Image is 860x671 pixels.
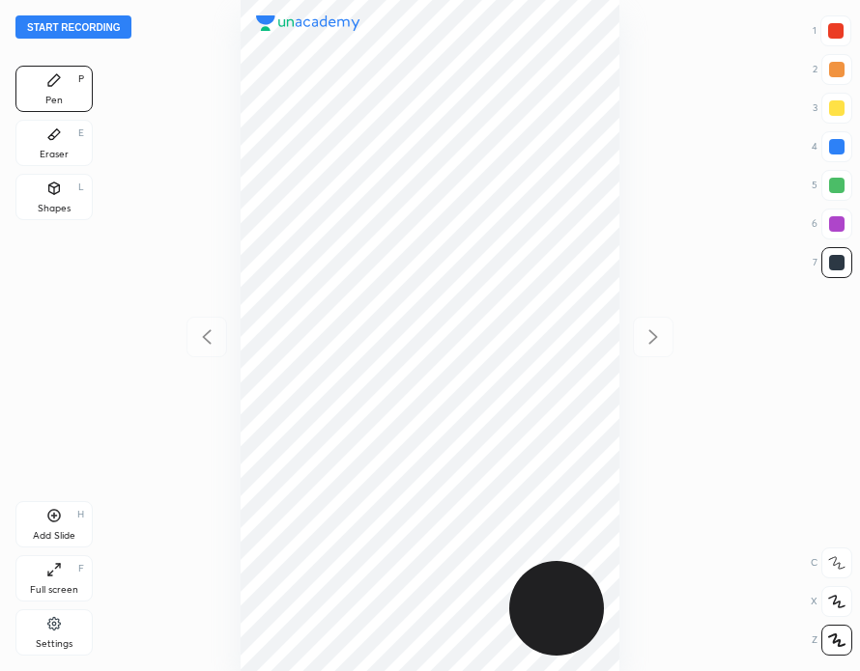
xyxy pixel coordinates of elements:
div: 2 [813,54,852,85]
div: L [78,182,84,192]
div: E [78,128,84,138]
button: Start recording [15,15,131,39]
div: 7 [813,247,852,278]
div: P [78,74,84,84]
div: C [811,547,852,578]
div: X [811,586,852,617]
div: Shapes [38,204,71,213]
div: F [78,564,84,573]
div: 4 [812,131,852,162]
div: H [77,510,84,519]
div: Add Slide [33,531,75,541]
div: Settings [36,639,72,649]
div: 3 [813,93,852,124]
img: logo.38c385cc.svg [256,15,360,31]
div: 1 [813,15,851,46]
div: Eraser [40,150,69,159]
div: Full screen [30,585,78,595]
div: Z [812,625,852,656]
div: 5 [812,170,852,201]
div: 6 [812,209,852,239]
div: Pen [45,96,63,105]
